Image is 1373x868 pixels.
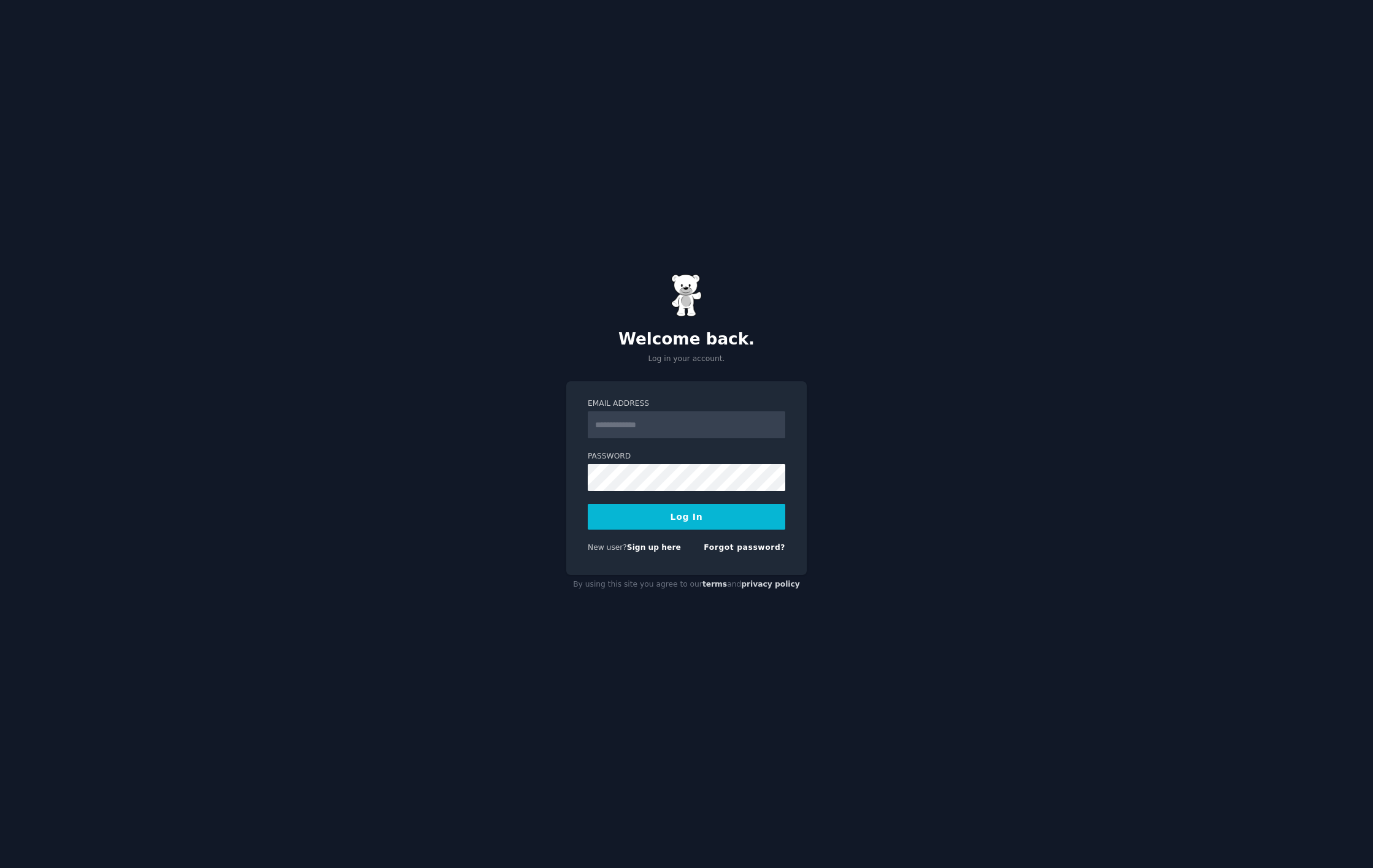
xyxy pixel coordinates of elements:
[566,354,807,365] p: Log in your account.
[671,274,702,317] img: Gummy Bear
[566,575,807,595] div: By using this site you agree to our and
[588,451,785,462] label: Password
[588,504,785,530] button: Log In
[704,543,785,552] a: Forgot password?
[588,543,627,552] span: New user?
[566,330,807,349] h2: Welcome back.
[627,543,681,552] a: Sign up here
[702,580,727,588] a: terms
[588,398,785,409] label: Email Address
[741,580,800,588] a: privacy policy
